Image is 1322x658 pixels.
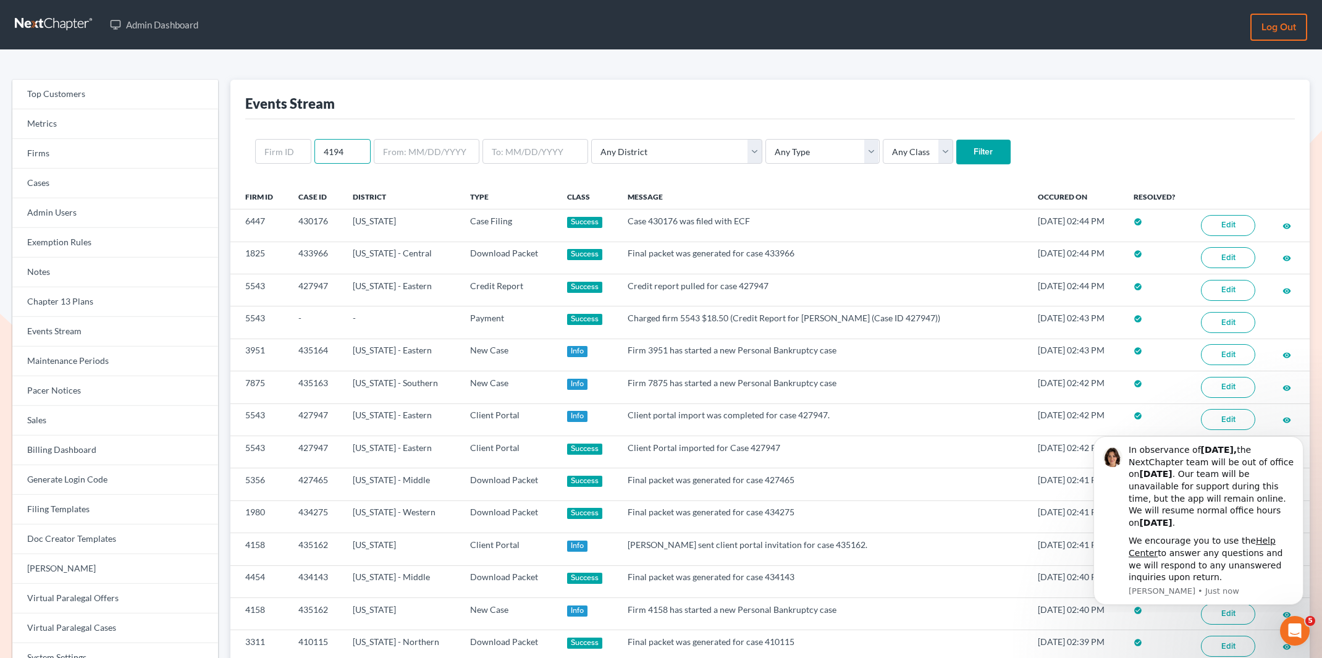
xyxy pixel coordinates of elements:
[618,242,1028,274] td: Final packet was generated for case 433966
[460,242,557,274] td: Download Packet
[343,371,460,403] td: [US_STATE] - Southern
[343,274,460,306] td: [US_STATE] - Eastern
[12,495,218,525] a: Filing Templates
[1201,247,1255,268] a: Edit
[1028,500,1123,533] td: [DATE] 02:41 PM
[12,554,218,584] a: [PERSON_NAME]
[1201,344,1255,365] a: Edit
[1028,597,1123,630] td: [DATE] 02:40 PM
[288,468,343,500] td: 427465
[343,533,460,565] td: [US_STATE]
[288,403,343,436] td: 427947
[288,597,343,630] td: 435162
[343,468,460,500] td: [US_STATE] - Middle
[567,444,603,455] div: Success
[230,274,288,306] td: 5543
[230,371,288,403] td: 7875
[460,209,557,242] td: Case Filing
[618,436,1028,468] td: Client Portal imported for Case 427947
[230,500,288,533] td: 1980
[1282,349,1291,360] a: visibility
[1028,306,1123,339] td: [DATE] 02:43 PM
[1028,403,1123,436] td: [DATE] 02:42 PM
[288,565,343,597] td: 434143
[460,468,557,500] td: Download Packet
[1282,416,1291,424] i: visibility
[1201,636,1255,657] a: Edit
[288,500,343,533] td: 434275
[460,565,557,597] td: Download Packet
[618,339,1028,371] td: Firm 3951 has started a new Personal Bankruptcy case
[288,209,343,242] td: 430176
[1282,609,1291,619] a: visibility
[1134,314,1142,323] i: check_circle
[618,306,1028,339] td: Charged firm 5543 $18.50 (Credit Report for [PERSON_NAME] (Case ID 427947))
[288,533,343,565] td: 435162
[1282,382,1291,392] a: visibility
[343,500,460,533] td: [US_STATE] - Western
[1134,411,1142,420] i: check_circle
[1201,215,1255,236] a: Edit
[1028,565,1123,597] td: [DATE] 02:40 PM
[567,541,588,552] div: Info
[1134,347,1142,355] i: check_circle
[12,436,218,465] a: Billing Dashboard
[1282,610,1291,619] i: visibility
[567,476,603,487] div: Success
[1201,377,1255,398] a: Edit
[460,274,557,306] td: Credit Report
[1201,604,1255,625] a: Edit
[288,242,343,274] td: 433966
[567,638,603,649] div: Success
[12,465,218,495] a: Generate Login Code
[1028,436,1123,468] td: [DATE] 02:42 PM
[288,339,343,371] td: 435164
[567,605,588,617] div: Info
[230,339,288,371] td: 3951
[230,306,288,339] td: 5543
[460,184,557,209] th: Type
[12,584,218,614] a: Virtual Paralegal Offers
[12,376,218,406] a: Pacer Notices
[1028,339,1123,371] td: [DATE] 02:43 PM
[1282,285,1291,295] a: visibility
[343,339,460,371] td: [US_STATE] - Eastern
[288,371,343,403] td: 435163
[1282,252,1291,263] a: visibility
[1282,220,1291,230] a: visibility
[230,533,288,565] td: 4158
[230,597,288,630] td: 4158
[1075,425,1322,612] iframe: Intercom notifications message
[343,242,460,274] td: [US_STATE] - Central
[1028,468,1123,500] td: [DATE] 02:41 PM
[1134,217,1142,226] i: check_circle
[618,500,1028,533] td: Final packet was generated for case 434275
[343,403,460,436] td: [US_STATE] - Eastern
[230,242,288,274] td: 1825
[230,436,288,468] td: 5543
[343,597,460,630] td: [US_STATE]
[255,139,311,164] input: Firm ID
[1305,616,1315,626] span: 5
[230,468,288,500] td: 5356
[12,287,218,317] a: Chapter 13 Plans
[1028,242,1123,274] td: [DATE] 02:44 PM
[1134,282,1142,291] i: check_circle
[460,533,557,565] td: Client Portal
[230,565,288,597] td: 4454
[343,436,460,468] td: [US_STATE] - Eastern
[460,339,557,371] td: New Case
[288,274,343,306] td: 427947
[460,306,557,339] td: Payment
[567,573,603,584] div: Success
[230,209,288,242] td: 6447
[374,139,479,164] input: From: MM/DD/YYYY
[12,614,218,643] a: Virtual Paralegal Cases
[343,306,460,339] td: -
[104,14,204,36] a: Admin Dashboard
